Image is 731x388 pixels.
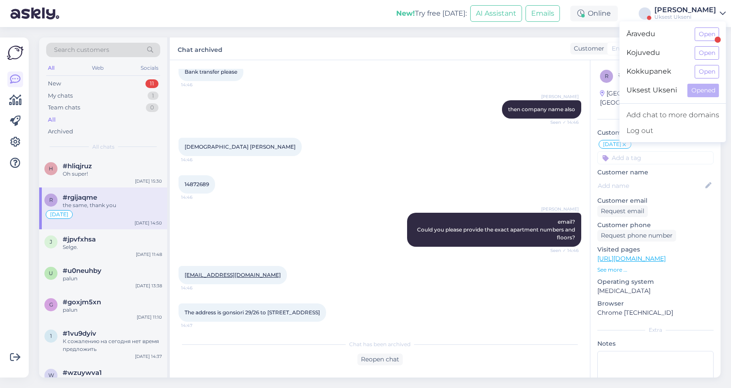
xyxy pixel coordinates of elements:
[48,79,61,88] div: New
[396,9,415,17] b: New!
[541,206,579,212] span: [PERSON_NAME]
[687,84,719,97] button: Opened
[145,79,158,88] div: 11
[597,308,714,317] p: Chrome [TECHNICAL_ID]
[139,62,160,74] div: Socials
[49,270,53,276] span: u
[600,89,696,107] div: [GEOGRAPHIC_DATA], [GEOGRAPHIC_DATA]
[546,247,579,254] span: Seen ✓ 14:46
[50,238,52,245] span: j
[137,314,162,320] div: [DATE] 11:10
[48,103,80,112] div: Team chats
[597,128,714,137] p: Customer tags
[597,221,714,230] p: Customer phone
[90,62,105,74] div: Web
[605,73,609,79] span: r
[357,354,403,365] div: Reopen chat
[597,168,714,177] p: Customer name
[396,8,467,19] div: Try free [DATE]:
[185,143,296,150] span: [DEMOGRAPHIC_DATA] [PERSON_NAME]
[597,299,714,308] p: Browser
[695,46,719,60] button: Open
[654,14,716,20] div: Uksest Ukseni
[48,127,73,136] div: Archived
[49,197,53,203] span: r
[526,5,560,22] button: Emails
[148,92,158,100] div: 1
[620,107,726,123] a: Add chat to more domains
[570,44,604,53] div: Customer
[597,205,648,217] div: Request email
[597,339,714,348] p: Notes
[181,157,214,163] span: 14:46
[63,337,162,353] div: К сожалению на сегодня нет время предложить
[63,298,101,306] span: #goxjm5xn
[612,44,634,53] span: English
[597,255,666,262] a: [URL][DOMAIN_NAME]
[654,7,726,20] a: [PERSON_NAME]Uksest Ukseni
[597,277,714,286] p: Operating system
[598,181,704,191] input: Add name
[49,165,53,172] span: h
[417,218,576,241] span: email? Could you please provide the exact apartment numbers and floors?
[54,45,109,54] span: Search customers
[63,201,162,209] div: the same, thank you
[618,70,673,80] div: # rgijaqme
[597,115,714,123] div: Customer information
[63,267,101,275] span: #u0neuhby
[135,220,162,226] div: [DATE] 14:50
[185,272,281,278] a: [EMAIL_ADDRESS][DOMAIN_NAME]
[181,322,214,329] span: 14:47
[185,181,209,187] span: 14872689
[63,369,102,377] span: #wzuywva1
[63,162,92,170] span: #hliqjruz
[135,353,162,360] div: [DATE] 14:37
[627,84,680,97] span: Uksest Ukseni
[627,46,688,60] span: Kojuvedu
[50,212,68,217] span: [DATE]
[50,333,52,339] span: 1
[570,6,618,21] div: Online
[181,82,214,88] span: 14:46
[603,142,621,147] span: [DATE]
[597,245,714,254] p: Visited pages
[627,27,688,41] span: Äravedu
[597,266,714,274] p: See more ...
[63,235,96,243] span: #jpvfxhsa
[695,27,719,41] button: Open
[178,43,222,54] label: Chat archived
[597,151,714,164] input: Add a tag
[92,143,115,151] span: All chats
[63,170,162,178] div: Oh super!
[508,106,575,112] span: then company name also
[63,194,97,201] span: #rgijaqme
[135,178,162,184] div: [DATE] 15:30
[546,119,579,126] span: Seen ✓ 14:46
[695,65,719,78] button: Open
[7,44,24,61] img: Askly Logo
[63,243,162,251] div: Selge.
[63,275,162,282] div: palun
[63,330,96,337] span: #1vu9dyiv
[597,286,714,296] p: [MEDICAL_DATA]
[185,68,237,75] span: Bank transfer please
[146,103,158,112] div: 0
[349,340,411,348] span: Chat has been archived
[135,282,162,289] div: [DATE] 13:38
[597,196,714,205] p: Customer email
[597,230,676,242] div: Request phone number
[470,5,522,22] button: AI Assistant
[46,62,56,74] div: All
[597,326,714,334] div: Extra
[185,309,320,316] span: The address is gonsiori 29/26 to [STREET_ADDRESS]
[48,372,54,378] span: w
[136,251,162,258] div: [DATE] 11:48
[181,194,214,201] span: 14:46
[654,7,716,14] div: [PERSON_NAME]
[48,116,56,124] div: All
[627,65,688,78] span: Kokkupanek
[541,93,579,100] span: [PERSON_NAME]
[48,92,73,100] div: My chats
[181,285,214,291] span: 14:46
[63,306,162,314] div: palun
